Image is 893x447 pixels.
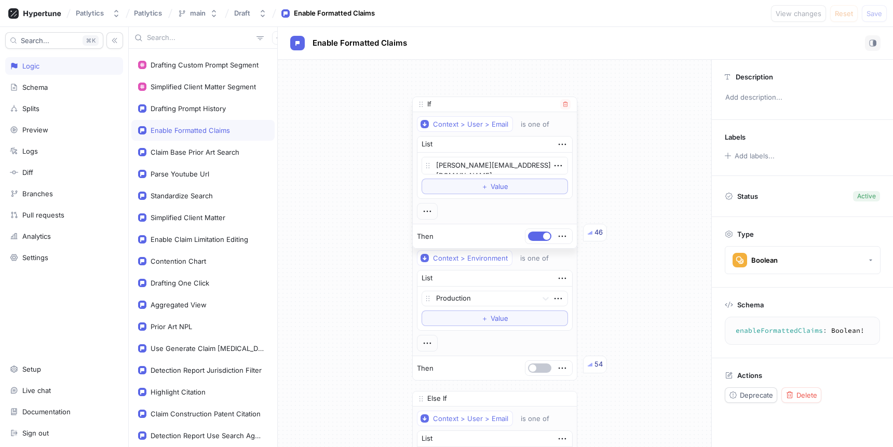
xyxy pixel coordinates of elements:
div: Live chat [22,386,51,395]
button: Draft [230,5,271,22]
span: Value [491,183,508,189]
button: Save [862,5,887,22]
p: Then [417,363,434,374]
span: Search... [21,37,49,44]
div: Draft [234,9,250,18]
button: Context > Environment [417,250,512,266]
div: Analytics [22,232,51,240]
span: Patlytics [134,9,162,17]
div: Claim Base Prior Art Search [151,148,239,156]
div: Splits [22,104,39,113]
div: List [422,434,432,444]
div: Context > Environment [433,254,508,263]
div: Add labels... [735,153,775,159]
p: Actions [737,371,762,380]
button: Search...K [5,32,103,49]
div: main [190,9,206,18]
div: Setup [22,365,41,373]
button: Add labels... [721,149,777,162]
div: Simplified Client Matter Segment [151,83,256,91]
div: Preview [22,126,48,134]
p: Else If [427,394,447,404]
p: Then [417,232,434,242]
p: Description [736,73,773,81]
span: Value [491,315,508,321]
div: Diff [22,168,33,177]
textarea: enableFormattedClaims: Boolean! [729,321,875,340]
div: Active [857,192,876,201]
div: Detection Report Jurisdiction Filter [151,366,262,374]
div: Pull requests [22,211,64,219]
div: Aggregated View [151,301,207,309]
div: Logs [22,147,38,155]
button: is one of [516,250,564,266]
a: Documentation [5,403,123,421]
div: K [83,35,99,46]
button: is one of [516,116,564,132]
div: List [422,273,432,283]
div: Patlytics [76,9,104,18]
button: ＋Value [422,179,568,194]
p: Add description... [721,89,884,106]
div: Contention Chart [151,257,206,265]
div: 46 [594,227,603,238]
div: Parse Youtube Url [151,170,209,178]
p: Status [737,189,758,204]
p: If [427,99,431,110]
button: is one of [516,411,564,426]
div: Boolean [751,256,778,265]
div: Context > User > Email [433,414,508,423]
div: is one of [520,254,549,263]
button: Context > User > Email [417,411,513,426]
p: Schema [737,301,764,309]
div: Drafting One Click [151,279,209,287]
div: Documentation [22,408,71,416]
span: Save [867,10,882,17]
input: Search... [147,33,252,43]
div: Simplified Client Matter [151,213,225,222]
div: Use Generate Claim [MEDICAL_DATA] [151,344,264,353]
div: Enable Claim Limitation Editing [151,235,248,243]
span: View changes [776,10,821,17]
span: Enable Formatted Claims [313,39,407,47]
button: main [173,5,222,22]
div: Detection Report Use Search Agent [151,431,264,440]
div: Highlight Citation [151,388,206,396]
div: is one of [521,120,549,129]
span: ＋ [481,315,488,321]
div: Enable Formatted Claims [294,8,375,19]
button: Patlytics [72,5,125,22]
div: Branches [22,189,53,198]
p: Labels [725,133,746,141]
span: ＋ [481,183,488,189]
div: is one of [521,414,549,423]
div: Claim Construction Patent Citation [151,410,261,418]
button: Context > User > Email [417,116,513,132]
div: Drafting Prompt History [151,104,226,113]
div: Enable Formatted Claims [151,126,230,134]
textarea: [PERSON_NAME][EMAIL_ADDRESS][DOMAIN_NAME] [422,157,568,174]
div: Prior Art NPL [151,322,192,331]
div: 54 [594,359,603,370]
span: Reset [835,10,853,17]
div: List [422,139,432,150]
button: Deprecate [725,387,777,403]
button: View changes [771,5,826,22]
div: Schema [22,83,48,91]
div: Context > User > Email [433,120,508,129]
button: Reset [830,5,858,22]
div: Sign out [22,429,49,437]
button: Delete [781,387,821,403]
button: Boolean [725,246,881,274]
div: Logic [22,62,39,70]
span: Deprecate [740,392,773,398]
span: Delete [796,392,817,398]
div: Standardize Search [151,192,213,200]
div: Drafting Custom Prompt Segment [151,61,259,69]
button: ＋Value [422,310,568,326]
p: Type [737,230,754,238]
div: Settings [22,253,48,262]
